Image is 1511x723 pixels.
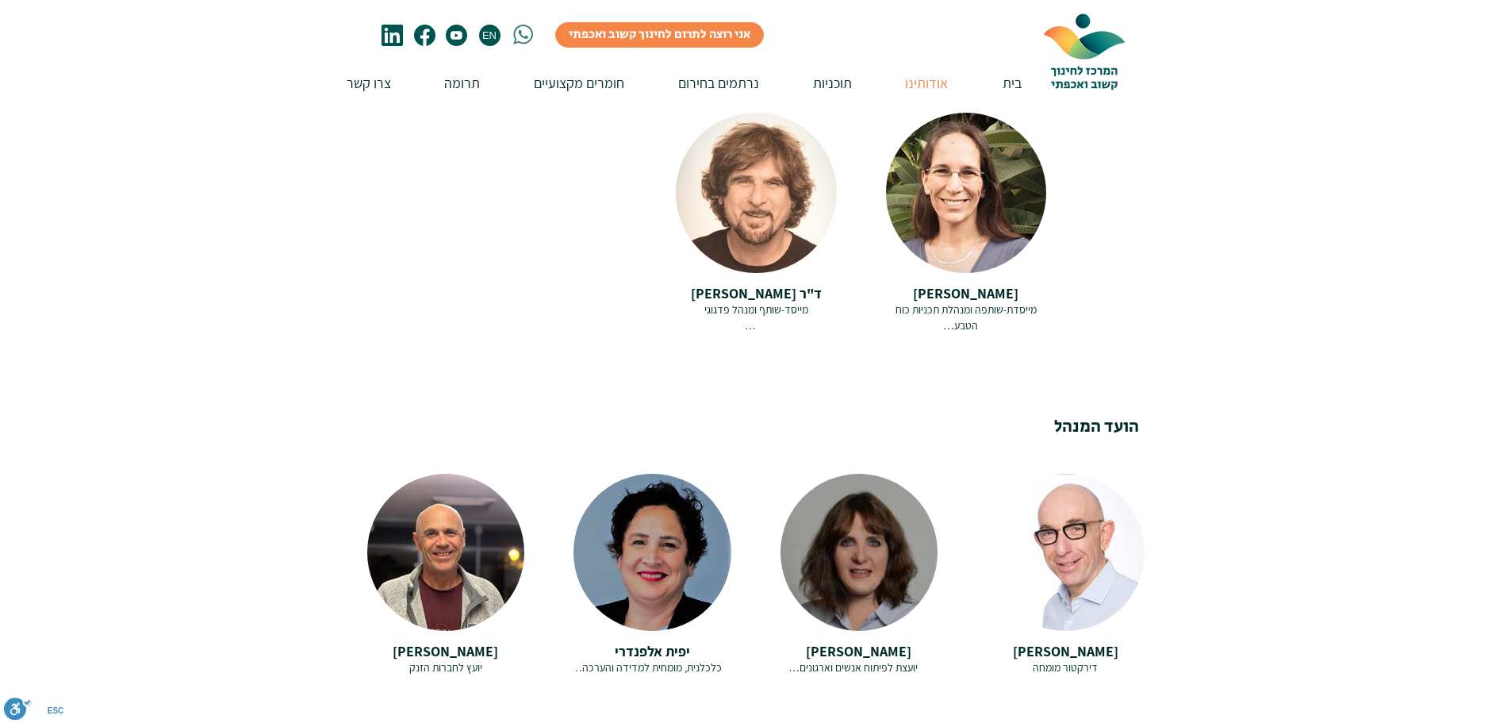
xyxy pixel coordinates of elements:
a: צרו קשר [305,60,403,106]
p: צרו קשר [339,60,399,106]
a: EN [479,25,500,46]
nav: אתר [305,60,1034,106]
p: חומרים מקצועיים [526,60,632,106]
iframe: Wix Chat [1293,655,1511,723]
span: דירקטור מומחה [1033,660,1098,675]
a: אודותינו [864,60,960,106]
span: יועצת לפיתוח אנשים וארגונים [788,660,918,675]
a: בית [960,60,1034,106]
svg: whatsapp [513,25,533,44]
a: תרומה [403,60,492,106]
svg: פייסבוק [414,25,435,46]
p: נרתמים בחירום [670,60,767,106]
svg: youtube [446,25,467,46]
p: בית [995,60,1030,106]
a: אני רוצה לתרום לחינוך קשוב ואכפתי [555,22,764,48]
span: מייסדת-שותפה ומנהלת תכניות כוח הטבע [895,302,1037,333]
span: ד"ר [PERSON_NAME] [691,284,822,302]
span: יפית אלפנדרי [615,642,690,660]
span: אני רוצה לתרום לחינוך קשוב ואכפתי [569,26,750,44]
span: [PERSON_NAME] [1013,642,1118,660]
span: יועץ לחברות הזנק [409,660,482,675]
p: תוכניות [805,60,860,106]
a: חומרים מקצועיים [492,60,636,106]
p: אודותינו [897,60,956,106]
p: תרומה [436,60,488,106]
a: נרתמים בחירום [636,60,771,106]
span: כלכלנית, מומחית למדידה והערכה [571,660,722,675]
span: EN [480,29,498,41]
span: [PERSON_NAME] [806,642,911,660]
span: [PERSON_NAME] [393,642,498,660]
span: [PERSON_NAME] [913,284,1018,302]
a: תוכניות [771,60,864,106]
span: מייסד-שותף ומנהל פדגוגי [704,302,808,317]
span: הועד המנהל [1054,414,1139,440]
